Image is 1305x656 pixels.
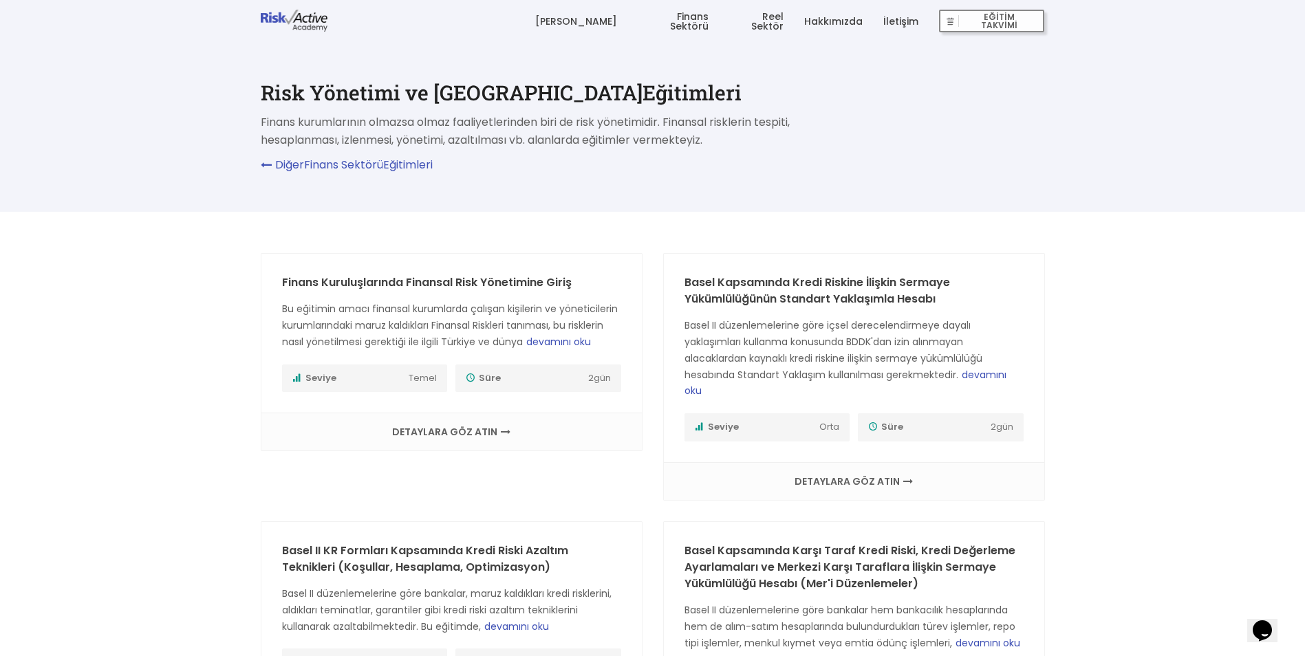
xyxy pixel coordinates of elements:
span: Orta [819,420,839,435]
a: İletişim [883,1,918,42]
span: devamını oku [956,636,1020,650]
span: Basel II düzenlemelerine göre bankalar, maruz kaldıkları kredi risklerini, aldıkları teminatlar, ... [282,587,612,633]
a: [PERSON_NAME] [535,1,617,42]
a: Finans Kuruluşlarında Finansal Risk Yönetimine Giriş [282,274,572,290]
span: devamını oku [526,335,591,349]
span: Basel II düzenlemelerine göre bankalar hem bankacılık hesaplarında hem de alım-satım hesaplarında... [684,603,1020,650]
a: DETAYLARA GÖZ ATIN [275,427,628,437]
iframe: chat widget [1247,601,1291,642]
p: Finans kurumlarının olmazsa olmaz faaliyetlerinden biri de risk yönetimidir. Finansal risklerin t... [261,113,861,149]
a: Basel Kapsamında Kredi Riskine İlişkin Sermaye Yükümlülüğünün Standart Yaklaşımla Hesabı [684,274,950,307]
span: 2 gün [991,420,1013,435]
a: Basel Kapsamında Karşı Taraf Kredi Riski, Kredi Değerleme Ayarlamaları ve Merkezi Karşı Taraflara... [684,543,1015,591]
span: Seviye [695,420,817,435]
h1: Risk Yönetimi ve [GEOGRAPHIC_DATA] Eğitimleri [261,83,861,103]
span: Süre [868,420,987,435]
a: Finans Sektörü [638,1,709,42]
button: EĞİTİM TAKVİMİ [939,10,1044,33]
a: DiğerFinans SektörüEğitimleri [261,159,433,171]
span: Temel [409,371,437,386]
span: Basel II düzenlemelerine göre içsel derecelendirmeye dayalı yaklaşımları kullanma konusunda BDDK'... [684,318,1006,397]
span: devamını oku [484,620,549,633]
a: Hakkımızda [804,1,863,42]
span: Süre [466,371,585,386]
span: Bu eğitimin amacı finansal kurumlarda çalışan kişilerin ve yöneticilerin kurumlarındaki maruz kal... [282,302,618,349]
a: Reel Sektör [729,1,784,42]
span: 2 gün [588,371,611,386]
a: DETAYLARA GÖZ ATIN [678,477,1031,486]
span: EĞİTİM TAKVİMİ [959,12,1039,31]
img: logo-dark.png [261,10,328,32]
span: Seviye [292,371,406,386]
a: EĞİTİM TAKVİMİ [939,1,1044,42]
a: Basel II KR Formları Kapsamında Kredi Riski Azaltım Teknikleri (Koşullar, Hesaplama, Optimizasyon) [282,543,568,575]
